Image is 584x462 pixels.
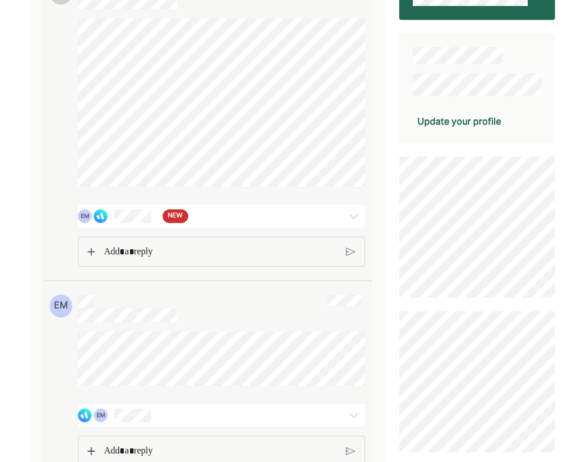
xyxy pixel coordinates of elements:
[417,114,501,128] div: Update your profile
[49,295,72,317] div: EM
[98,237,342,267] div: Rich Text Editor. Editing area: main
[168,211,183,222] span: NEW
[78,209,92,223] div: EM
[94,409,107,422] div: EM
